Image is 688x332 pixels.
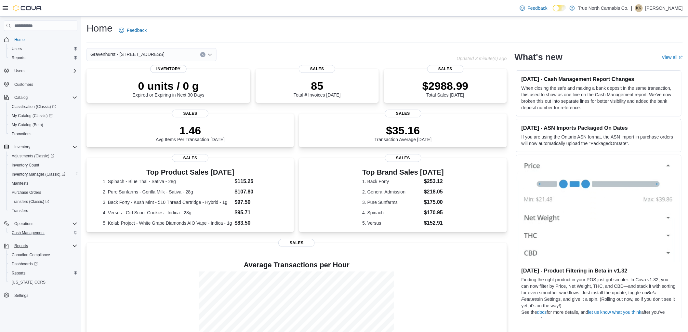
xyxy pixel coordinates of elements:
div: Avg Items Per Transaction [DATE] [156,124,225,142]
div: Total # Invoices [DATE] [294,79,340,98]
span: Manifests [12,181,28,186]
span: Sales [385,110,421,117]
span: Settings [14,293,28,298]
span: Inventory Manager (Classic) [9,170,77,178]
span: Users [14,68,24,73]
h3: Top Brand Sales [DATE] [362,168,444,176]
dt: 1. Spinach - Blue Thai - Sativa - 28g [103,178,232,185]
dd: $253.12 [424,178,444,185]
button: Inventory [12,143,33,151]
span: Home [12,35,77,44]
span: Canadian Compliance [9,251,77,259]
a: My Catalog (Beta) [9,121,46,129]
p: See the for more details, and after you’ve given it a try. [522,309,676,322]
a: Reports [9,54,28,62]
span: Catalog [12,94,77,101]
dt: 4. Spinach [362,209,421,216]
span: Feedback [127,27,147,33]
a: Feedback [116,24,149,37]
button: Reports [7,53,80,62]
span: Operations [14,221,33,226]
span: Canadian Compliance [12,252,50,258]
span: Reports [9,269,77,277]
span: Inventory [150,65,187,73]
dd: $95.71 [235,209,278,217]
p: When closing the safe and making a bank deposit in the same transaction, this used to show as one... [522,85,676,111]
span: My Catalog (Beta) [12,122,43,127]
button: Open list of options [207,52,213,57]
span: Customers [12,80,77,88]
span: Inventory [12,143,77,151]
span: Cash Management [12,230,45,235]
span: Home [14,37,25,42]
dd: $83.50 [235,219,278,227]
span: Reports [12,271,25,276]
span: Inventory Count [12,163,39,168]
div: Total Sales [DATE] [422,79,469,98]
a: Purchase Orders [9,189,44,196]
span: Customers [14,82,33,87]
dd: $175.00 [424,198,444,206]
dt: 2. Pure Sunfarms - Gorilla Milk - Sativa - 28g [103,189,232,195]
span: Manifests [9,179,77,187]
span: Feedback [528,5,548,11]
span: Reports [14,243,28,248]
a: Classification (Classic) [9,103,59,111]
dt: 1. Back Forty [362,178,421,185]
button: Transfers [7,206,80,215]
h3: [DATE] - Cash Management Report Changes [522,76,676,82]
div: Transaction Average [DATE] [375,124,432,142]
dd: $170.95 [424,209,444,217]
span: Inventory Manager (Classic) [12,172,65,177]
span: Classification (Classic) [9,103,77,111]
button: Customers [1,79,80,89]
p: | [631,4,632,12]
span: [US_STATE] CCRS [12,280,46,285]
dd: $218.05 [424,188,444,196]
span: Purchase Orders [9,189,77,196]
button: Promotions [7,129,80,139]
span: Transfers [12,208,28,213]
a: Transfers (Classic) [9,198,52,206]
span: Washington CCRS [9,278,77,286]
span: My Catalog (Beta) [9,121,77,129]
a: docs [537,310,547,315]
span: Reports [12,242,77,250]
a: Feedback [517,2,550,15]
span: Users [9,45,77,53]
span: Operations [12,220,77,228]
span: Dashboards [12,261,38,267]
a: Users [9,45,24,53]
span: Adjustments (Classic) [9,152,77,160]
img: Cova [13,5,42,11]
span: My Catalog (Classic) [9,112,77,120]
a: Classification (Classic) [7,102,80,111]
span: Gravenhurst - [STREET_ADDRESS] [90,50,165,58]
button: Users [12,67,27,75]
button: Inventory [1,142,80,152]
dd: $115.25 [235,178,278,185]
span: Reports [12,55,25,60]
button: Home [1,35,80,44]
nav: Complex example [4,32,77,317]
a: Adjustments (Classic) [7,152,80,161]
p: [PERSON_NAME] [645,4,683,12]
a: Home [12,36,27,44]
h1: Home [86,22,112,35]
p: Finding the right product in your POS just got simpler. In Cova v1.32, you can now filter by Pric... [522,276,676,309]
a: Inventory Manager (Classic) [7,170,80,179]
a: [US_STATE] CCRS [9,278,48,286]
h3: [DATE] - Product Filtering in Beta in v1.32 [522,267,676,274]
span: Catalog [14,95,28,100]
button: My Catalog (Beta) [7,120,80,129]
button: Operations [12,220,36,228]
span: Classification (Classic) [12,104,56,109]
p: If you are using the Ontario ASN format, the ASN Import in purchase orders will now automatically... [522,134,676,147]
a: Promotions [9,130,34,138]
button: Catalog [12,94,30,101]
button: Catalog [1,93,80,102]
a: Settings [12,292,31,299]
h4: Average Transactions per Hour [92,261,502,269]
p: True North Cannabis Co. [578,4,628,12]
